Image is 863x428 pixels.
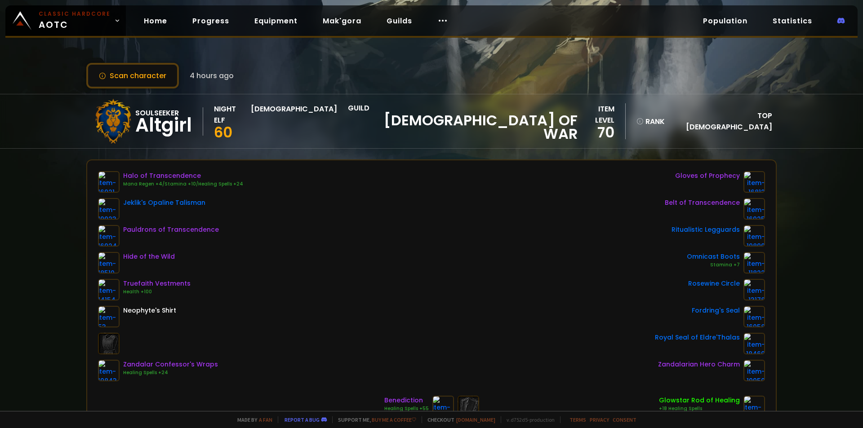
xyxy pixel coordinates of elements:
[743,279,765,300] img: item-13178
[372,416,416,423] a: Buy me a coffee
[658,360,740,369] div: Zandalarian Hero Charm
[686,122,772,132] span: [DEMOGRAPHIC_DATA]
[39,10,111,31] span: AOTC
[185,12,236,30] a: Progress
[214,103,248,126] div: Night Elf
[384,396,429,405] div: Benediction
[123,279,191,288] div: Truefaith Vestments
[123,198,205,207] div: Jeklik's Opaline Talisman
[98,198,120,220] img: item-19923
[636,116,665,127] div: rank
[190,70,234,81] span: 4 hours ago
[348,114,578,141] span: [DEMOGRAPHIC_DATA] of War
[384,405,429,412] div: Healing Spells +55
[659,405,740,412] div: +18 Healing Spells
[688,279,740,288] div: Rosewine Circle
[590,416,609,423] a: Privacy
[687,261,740,269] div: Stamina +7
[675,171,740,181] div: Gloves of Prophecy
[98,225,120,247] img: item-16924
[98,360,120,381] img: item-19843
[348,102,578,141] div: guild
[379,12,419,30] a: Guilds
[743,360,765,381] img: item-19950
[251,103,337,126] div: [DEMOGRAPHIC_DATA]
[123,360,218,369] div: Zandalar Confessor's Wraps
[316,12,369,30] a: Mak'gora
[137,12,174,30] a: Home
[86,63,179,88] button: Scan character
[659,396,740,405] div: Glowstar Rod of Healing
[696,12,755,30] a: Population
[743,333,765,354] img: item-18469
[743,225,765,247] img: item-19899
[214,122,232,142] span: 60
[613,416,636,423] a: Consent
[123,171,243,181] div: Halo of Transcendence
[123,225,219,234] div: Pauldrons of Transcendence
[39,10,111,18] small: Classic Hardcore
[285,416,320,423] a: Report a bug
[232,416,272,423] span: Made by
[123,306,176,315] div: Neophyte's Shirt
[687,252,740,261] div: Omnicast Boots
[692,306,740,315] div: Fordring's Seal
[98,306,120,327] img: item-53
[247,12,305,30] a: Equipment
[665,198,740,207] div: Belt of Transcendence
[123,369,218,376] div: Healing Spells +24
[743,198,765,220] img: item-16925
[456,416,495,423] a: [DOMAIN_NAME]
[123,288,191,296] div: Health +100
[135,107,192,119] div: Soulseeker
[98,279,120,300] img: item-14154
[672,225,740,234] div: Ritualistic Legguards
[743,252,765,274] img: item-11822
[259,416,272,423] a: a fan
[578,103,614,126] div: item level
[501,416,555,423] span: v. d752d5 - production
[765,12,819,30] a: Statistics
[422,416,495,423] span: Checkout
[98,171,120,193] img: item-16921
[123,181,243,188] div: Mana Regen +4/Stamina +10/Healing Spells +24
[655,333,740,342] div: Royal Seal of Eldre'Thalas
[432,396,454,417] img: item-18608
[743,396,765,417] img: item-15281
[135,119,192,132] div: Altgirl
[569,416,586,423] a: Terms
[5,5,126,36] a: Classic HardcoreAOTC
[578,126,614,139] div: 70
[743,171,765,193] img: item-16812
[332,416,416,423] span: Support me,
[98,252,120,274] img: item-18510
[743,306,765,327] img: item-16058
[670,110,772,132] div: Top
[123,252,175,261] div: Hide of the Wild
